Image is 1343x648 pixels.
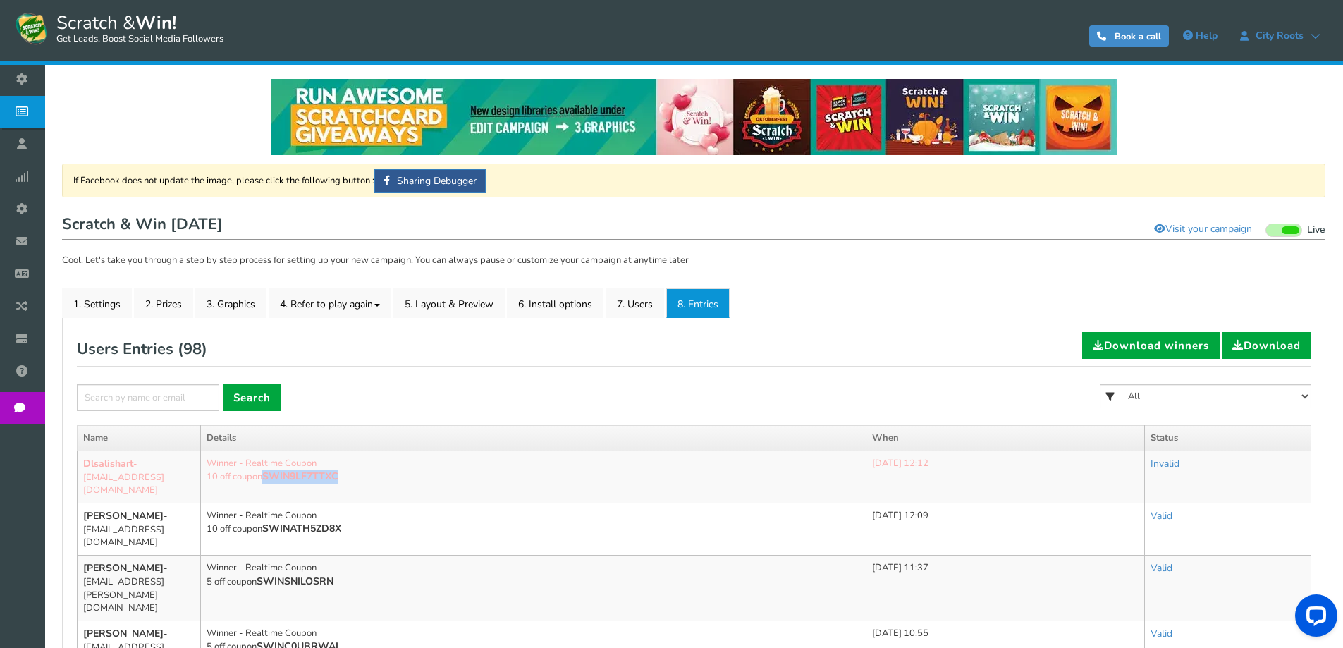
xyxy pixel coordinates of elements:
[1145,217,1261,241] a: Visit your campaign
[62,212,1325,240] h1: Scratch & Win [DATE]
[1196,29,1218,42] span: Help
[271,79,1117,155] img: festival-poster-2020.webp
[62,164,1325,197] div: If Facebook does not update the image, please click the following button :
[666,288,730,318] a: 8. Entries
[1284,589,1343,648] iframe: LiveChat chat widget
[1176,25,1225,47] a: Help
[1115,30,1161,43] span: Book a call
[62,288,132,318] a: 1. Settings
[201,426,866,451] th: Details
[77,332,207,366] h2: Users Entries ( )
[262,470,338,483] b: SWIN9LF7TTXC
[201,556,866,621] td: Winner - Realtime Coupon 5 off coupon
[49,11,223,46] span: Scratch &
[262,522,341,535] b: SWINATH5ZD8X
[201,451,866,503] td: Winner - Realtime Coupon 10 off coupon
[1151,627,1172,640] a: Valid
[83,509,164,522] b: [PERSON_NAME]
[78,451,201,503] td: - [EMAIL_ADDRESS][DOMAIN_NAME]
[1089,25,1169,47] a: Book a call
[78,426,201,451] th: Name
[393,288,505,318] a: 5. Layout & Preview
[78,503,201,555] td: - [EMAIL_ADDRESS][DOMAIN_NAME]
[201,503,866,555] td: Winner - Realtime Coupon 10 off coupon
[1307,224,1325,237] span: Live
[195,288,266,318] a: 3. Graphics
[866,503,1145,555] td: [DATE] 12:09
[135,11,176,35] strong: Win!
[183,338,202,360] span: 98
[269,288,391,318] a: 4. Refer to play again
[134,288,193,318] a: 2. Prizes
[866,451,1145,503] td: [DATE] 12:12
[62,254,1325,268] p: Cool. Let's take you through a step by step process for setting up your new campaign. You can alw...
[1151,457,1179,470] a: Invalid
[223,384,281,411] a: Search
[507,288,603,318] a: 6. Install options
[78,556,201,621] td: - [EMAIL_ADDRESS][PERSON_NAME][DOMAIN_NAME]
[83,457,133,470] b: Dlsalishart
[1222,332,1311,359] a: Download
[56,34,223,45] small: Get Leads, Boost Social Media Followers
[866,556,1145,621] td: [DATE] 11:37
[606,288,664,318] a: 7. Users
[257,575,333,588] b: SWINSNILOSRN
[1144,426,1311,451] th: Status
[1151,561,1172,575] a: Valid
[1151,509,1172,522] a: Valid
[374,169,486,193] a: Sharing Debugger
[14,11,49,46] img: Scratch and Win
[77,384,219,411] input: Search by name or email
[866,426,1145,451] th: When
[1082,332,1220,359] a: Download winners
[83,627,164,640] b: [PERSON_NAME]
[1249,30,1311,42] span: City Roots
[14,11,223,46] a: Scratch &Win! Get Leads, Boost Social Media Followers
[83,561,164,575] b: [PERSON_NAME]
